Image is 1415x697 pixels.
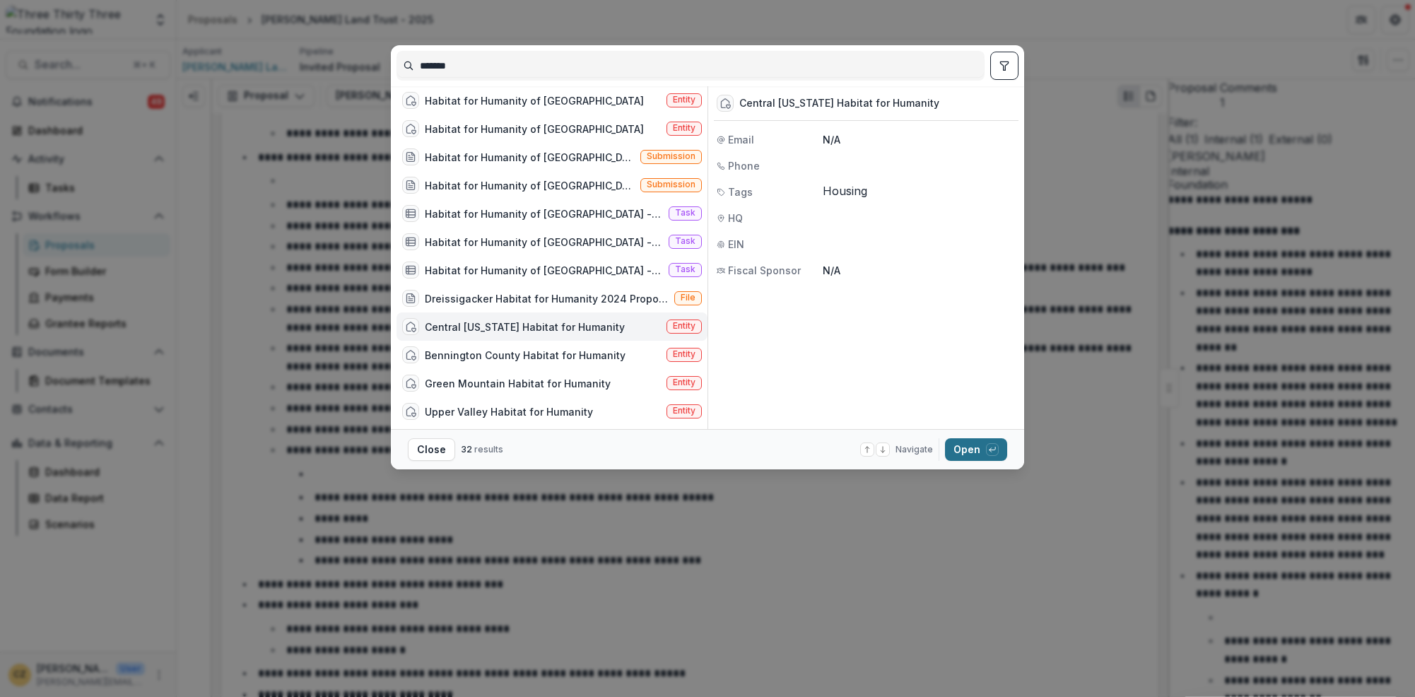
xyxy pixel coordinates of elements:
[823,132,1016,147] p: N/A
[675,208,695,218] span: Task
[945,438,1007,461] button: Open
[425,320,625,334] div: Central [US_STATE] Habitat for Humanity
[425,235,663,250] div: Habitat for Humanity of [GEOGRAPHIC_DATA] - 2024 Final Report
[990,52,1018,80] button: toggle filters
[681,293,695,303] span: File
[823,184,867,198] span: Housing
[425,93,644,108] div: Habitat for Humanity of [GEOGRAPHIC_DATA]
[461,444,472,455] span: 32
[425,150,635,165] div: Habitat for Humanity of [GEOGRAPHIC_DATA] - 2024
[673,377,695,387] span: Entity
[728,237,744,252] span: EIN
[673,321,695,331] span: Entity
[673,95,695,105] span: Entity
[675,236,695,246] span: Task
[647,151,695,161] span: Submission
[425,404,593,419] div: Upper Valley Habitat for Humanity
[425,122,644,136] div: Habitat for Humanity of [GEOGRAPHIC_DATA]
[728,158,760,173] span: Phone
[896,443,933,456] span: Navigate
[728,184,753,199] span: Tags
[728,211,743,225] span: HQ
[673,123,695,133] span: Entity
[474,444,503,455] span: results
[673,349,695,359] span: Entity
[673,406,695,416] span: Entity
[739,98,939,110] div: Central [US_STATE] Habitat for Humanity
[728,263,801,278] span: Fiscal Sponsor
[728,132,754,147] span: Email
[425,263,663,278] div: Habitat for Humanity of [GEOGRAPHIC_DATA] - 2024 Final Report
[823,263,1016,278] p: N/A
[408,438,455,461] button: Close
[675,264,695,274] span: Task
[425,291,669,306] div: Dreissigacker Habitat for Humanity 2024 Proposal. [GEOGRAPHIC_DATA] [GEOGRAPHIC_DATA]pdf
[647,180,695,189] span: Submission
[425,376,611,391] div: Green Mountain Habitat for Humanity
[425,348,626,363] div: Bennington County Habitat for Humanity
[425,206,663,221] div: Habitat for Humanity of [GEOGRAPHIC_DATA] - 2024 Final Report
[425,178,635,193] div: Habitat for Humanity of [GEOGRAPHIC_DATA] - 2024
